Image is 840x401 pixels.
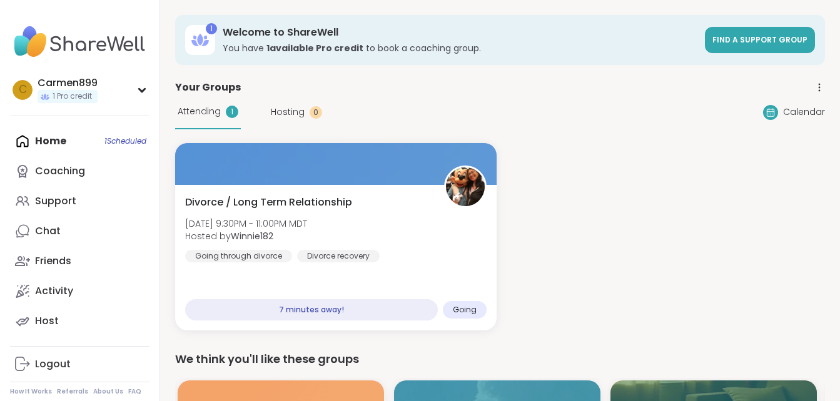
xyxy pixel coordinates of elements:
[10,246,149,276] a: Friends
[453,305,477,315] span: Going
[38,76,98,90] div: Carmen899
[19,82,27,98] span: C
[175,350,825,368] div: We think you'll like these groups
[266,42,363,54] b: 1 available Pro credit
[10,276,149,306] a: Activity
[185,217,307,230] span: [DATE] 9:30PM - 11:00PM MDT
[446,167,485,206] img: Winnie182
[128,387,141,396] a: FAQ
[35,284,73,298] div: Activity
[223,26,697,39] h3: Welcome to ShareWell
[35,357,71,371] div: Logout
[10,306,149,336] a: Host
[231,230,273,242] b: Winnie182
[35,194,76,208] div: Support
[185,195,352,210] span: Divorce / Long Term Relationship
[705,27,815,53] a: Find a support group
[297,250,380,262] div: Divorce recovery
[53,91,92,102] span: 1 Pro credit
[271,106,305,119] span: Hosting
[93,387,123,396] a: About Us
[10,216,149,246] a: Chat
[175,80,241,95] span: Your Groups
[712,34,807,45] span: Find a support group
[35,254,71,268] div: Friends
[10,156,149,186] a: Coaching
[10,349,149,379] a: Logout
[35,314,59,328] div: Host
[10,186,149,216] a: Support
[185,230,307,242] span: Hosted by
[35,164,85,178] div: Coaching
[178,105,221,118] span: Attending
[226,106,238,118] div: 1
[783,106,825,119] span: Calendar
[185,299,438,320] div: 7 minutes away!
[206,23,217,34] div: 1
[310,106,322,119] div: 0
[185,250,292,262] div: Going through divorce
[57,387,88,396] a: Referrals
[10,20,149,64] img: ShareWell Nav Logo
[35,224,61,238] div: Chat
[10,387,52,396] a: How It Works
[223,42,697,54] h3: You have to book a coaching group.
